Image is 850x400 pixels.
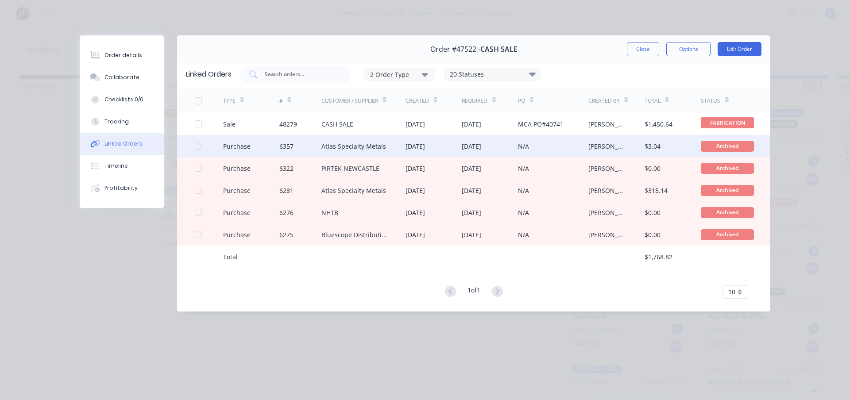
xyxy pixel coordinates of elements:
[588,208,627,217] div: [PERSON_NAME]
[223,230,251,239] div: Purchase
[462,119,481,129] div: [DATE]
[80,133,164,155] button: Linked Orders
[321,230,388,239] div: Bluescope Distribution
[223,252,238,262] div: Total
[718,42,761,56] button: Edit Order
[406,230,425,239] div: [DATE]
[645,208,661,217] div: $0.00
[104,184,138,192] div: Profitability
[186,69,232,80] div: Linked Orders
[223,119,236,129] div: Sale
[645,97,661,105] div: Total
[321,97,378,105] div: Customer / Supplier
[80,177,164,199] button: Profitability
[518,119,564,129] div: MCA PO#40741
[80,44,164,66] button: Order details
[104,140,143,148] div: Linked Orders
[104,162,128,170] div: Timeline
[645,230,661,239] div: $0.00
[645,186,668,195] div: $315.14
[223,186,251,195] div: Purchase
[645,164,661,173] div: $0.00
[104,96,143,104] div: Checklists 0/0
[462,164,481,173] div: [DATE]
[321,164,379,173] div: PIRTEK NEWCASTLE
[279,97,283,105] div: #
[430,45,480,54] span: Order #47522 -
[223,97,236,105] div: TYPE
[701,163,754,174] div: Archived
[645,119,672,129] div: $1,450.64
[588,142,627,151] div: [PERSON_NAME]
[223,208,251,217] div: Purchase
[406,186,425,195] div: [DATE]
[701,117,754,128] span: FABRICATION
[588,119,627,129] div: [PERSON_NAME]
[80,111,164,133] button: Tracking
[701,185,754,196] div: Archived
[645,142,661,151] div: $3.04
[588,186,627,195] div: [PERSON_NAME]
[279,164,294,173] div: 6322
[467,285,480,298] div: 1 of 1
[370,69,429,79] div: 2 Order Type
[406,208,425,217] div: [DATE]
[321,186,386,195] div: Atlas Specialty Metals
[518,208,529,217] div: N/A
[728,287,735,296] span: 10
[518,142,529,151] div: N/A
[80,155,164,177] button: Timeline
[518,97,525,105] div: PO
[518,164,529,173] div: N/A
[701,207,754,218] div: Archived
[462,208,481,217] div: [DATE]
[518,230,529,239] div: N/A
[321,142,386,151] div: Atlas Specialty Metals
[701,229,754,240] div: Archived
[406,142,425,151] div: [DATE]
[104,51,142,59] div: Order details
[279,119,297,129] div: 48279
[588,164,627,173] div: [PERSON_NAME]
[462,97,487,105] div: Required
[701,141,754,152] div: Archived
[279,186,294,195] div: 6281
[406,97,429,105] div: Created
[223,142,251,151] div: Purchase
[701,97,720,105] div: Status
[588,230,627,239] div: [PERSON_NAME]
[462,142,481,151] div: [DATE]
[406,164,425,173] div: [DATE]
[80,66,164,88] button: Collaborate
[462,230,481,239] div: [DATE]
[480,45,518,54] span: CASH SALE
[462,186,481,195] div: [DATE]
[518,186,529,195] div: N/A
[279,142,294,151] div: 6357
[279,208,294,217] div: 6276
[364,68,435,81] button: 2 Order Type
[666,42,711,56] button: Options
[627,42,659,56] button: Close
[104,73,139,81] div: Collaborate
[223,164,251,173] div: Purchase
[321,208,338,217] div: NHTB
[444,69,541,79] div: 20 Statuses
[279,230,294,239] div: 6275
[80,88,164,111] button: Checklists 0/0
[104,118,129,126] div: Tracking
[588,97,620,105] div: Created By
[321,119,353,129] div: CASH SALE
[264,70,337,79] input: Search orders...
[406,119,425,129] div: [DATE]
[645,252,672,262] div: $1,768.82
